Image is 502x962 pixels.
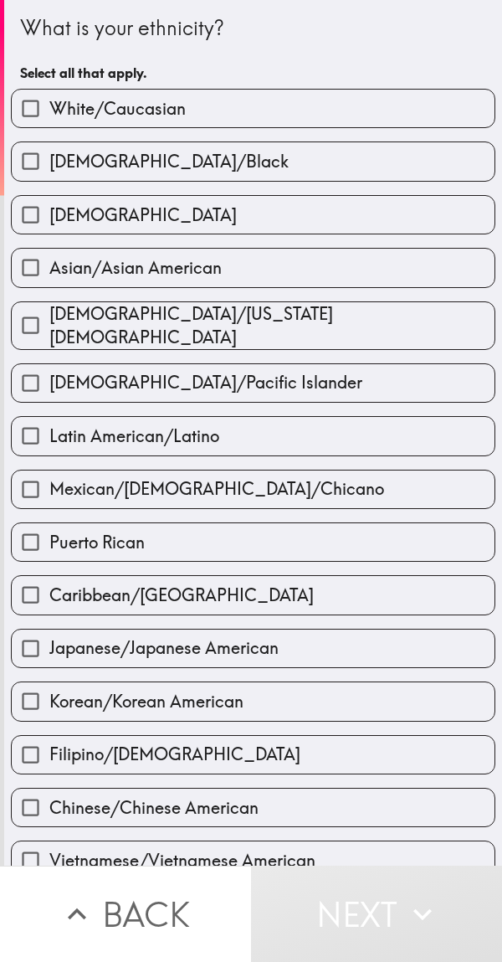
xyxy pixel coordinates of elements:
span: [DEMOGRAPHIC_DATA] [49,203,237,227]
span: Japanese/Japanese American [49,636,279,660]
button: Puerto Rican [12,523,494,561]
span: Korean/Korean American [49,690,243,713]
button: [DEMOGRAPHIC_DATA] [12,196,494,234]
button: [DEMOGRAPHIC_DATA]/[US_STATE][DEMOGRAPHIC_DATA] [12,302,494,349]
span: [DEMOGRAPHIC_DATA]/[US_STATE][DEMOGRAPHIC_DATA] [49,302,494,349]
button: Caribbean/[GEOGRAPHIC_DATA] [12,576,494,614]
button: Chinese/Chinese American [12,789,494,826]
div: What is your ethnicity? [20,14,486,43]
span: Puerto Rican [49,531,145,554]
button: Filipino/[DEMOGRAPHIC_DATA] [12,736,494,774]
button: Korean/Korean American [12,682,494,720]
h6: Select all that apply. [20,64,486,82]
span: Latin American/Latino [49,424,219,448]
span: Chinese/Chinese American [49,796,259,820]
button: Next [251,866,502,962]
button: Latin American/Latino [12,417,494,455]
button: Mexican/[DEMOGRAPHIC_DATA]/Chicano [12,471,494,508]
span: Mexican/[DEMOGRAPHIC_DATA]/Chicano [49,477,384,501]
span: Asian/Asian American [49,256,222,280]
span: Caribbean/[GEOGRAPHIC_DATA] [49,584,314,607]
span: [DEMOGRAPHIC_DATA]/Pacific Islander [49,371,362,394]
span: White/Caucasian [49,97,186,121]
button: Vietnamese/Vietnamese American [12,841,494,879]
span: [DEMOGRAPHIC_DATA]/Black [49,150,289,173]
button: [DEMOGRAPHIC_DATA]/Black [12,142,494,180]
span: Filipino/[DEMOGRAPHIC_DATA] [49,743,300,766]
button: White/Caucasian [12,90,494,127]
button: [DEMOGRAPHIC_DATA]/Pacific Islander [12,364,494,402]
button: Japanese/Japanese American [12,630,494,667]
span: Vietnamese/Vietnamese American [49,849,315,872]
button: Asian/Asian American [12,249,494,286]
